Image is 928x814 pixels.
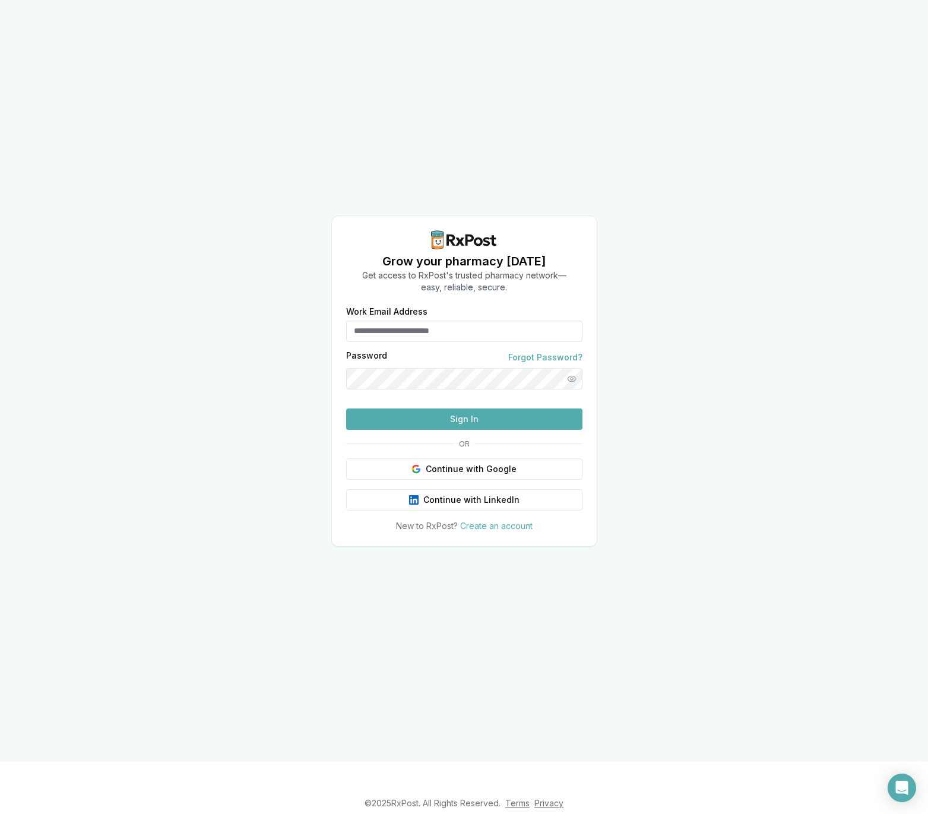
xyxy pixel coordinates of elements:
[508,351,582,363] a: Forgot Password?
[426,230,502,249] img: RxPost Logo
[346,458,582,480] button: Continue with Google
[411,464,421,474] img: Google
[396,521,458,531] span: New to RxPost?
[505,798,530,808] a: Terms
[409,495,419,505] img: LinkedIn
[362,253,566,270] h1: Grow your pharmacy [DATE]
[888,774,916,802] div: Open Intercom Messenger
[346,408,582,430] button: Sign In
[362,270,566,293] p: Get access to RxPost's trusted pharmacy network— easy, reliable, secure.
[346,308,582,316] label: Work Email Address
[460,521,533,531] a: Create an account
[346,351,387,363] label: Password
[346,489,582,511] button: Continue with LinkedIn
[561,368,582,389] button: Show password
[454,439,474,449] span: OR
[534,798,563,808] a: Privacy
